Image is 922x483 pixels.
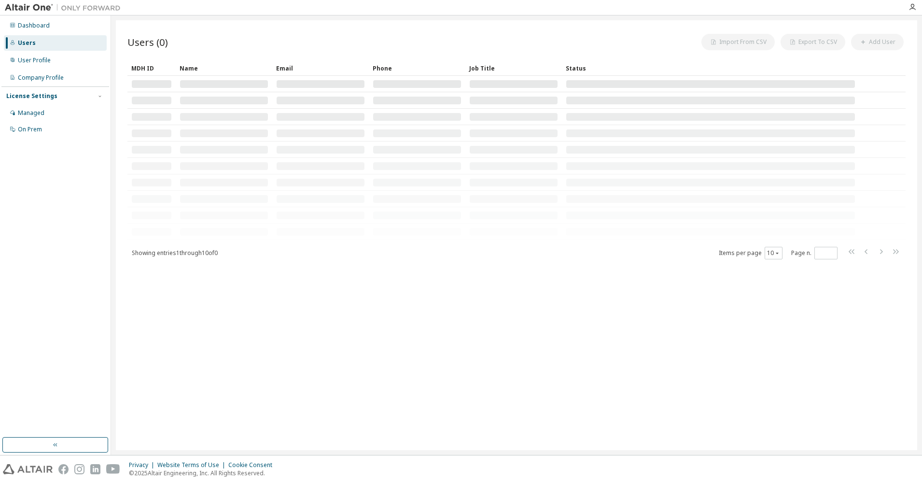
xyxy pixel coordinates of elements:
div: Users [18,39,36,47]
div: On Prem [18,126,42,133]
div: Privacy [129,461,157,469]
div: User Profile [18,57,51,64]
div: Website Terms of Use [157,461,228,469]
span: Showing entries 1 through 10 of 0 [132,249,218,257]
img: facebook.svg [58,464,69,474]
button: 10 [767,249,780,257]
div: Phone [373,60,461,76]
button: Add User [851,34,904,50]
div: Name [180,60,268,76]
img: instagram.svg [74,464,84,474]
span: Users (0) [127,35,168,49]
div: Managed [18,109,44,117]
div: Status [566,60,855,76]
div: Dashboard [18,22,50,29]
div: Email [276,60,365,76]
div: Company Profile [18,74,64,82]
img: Altair One [5,3,126,13]
span: Items per page [719,247,782,259]
img: altair_logo.svg [3,464,53,474]
p: © 2025 Altair Engineering, Inc. All Rights Reserved. [129,469,278,477]
div: MDH ID [131,60,172,76]
img: linkedin.svg [90,464,100,474]
span: Page n. [791,247,838,259]
button: Export To CSV [781,34,845,50]
div: Job Title [469,60,558,76]
button: Import From CSV [701,34,775,50]
img: youtube.svg [106,464,120,474]
div: Cookie Consent [228,461,278,469]
div: License Settings [6,92,57,100]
